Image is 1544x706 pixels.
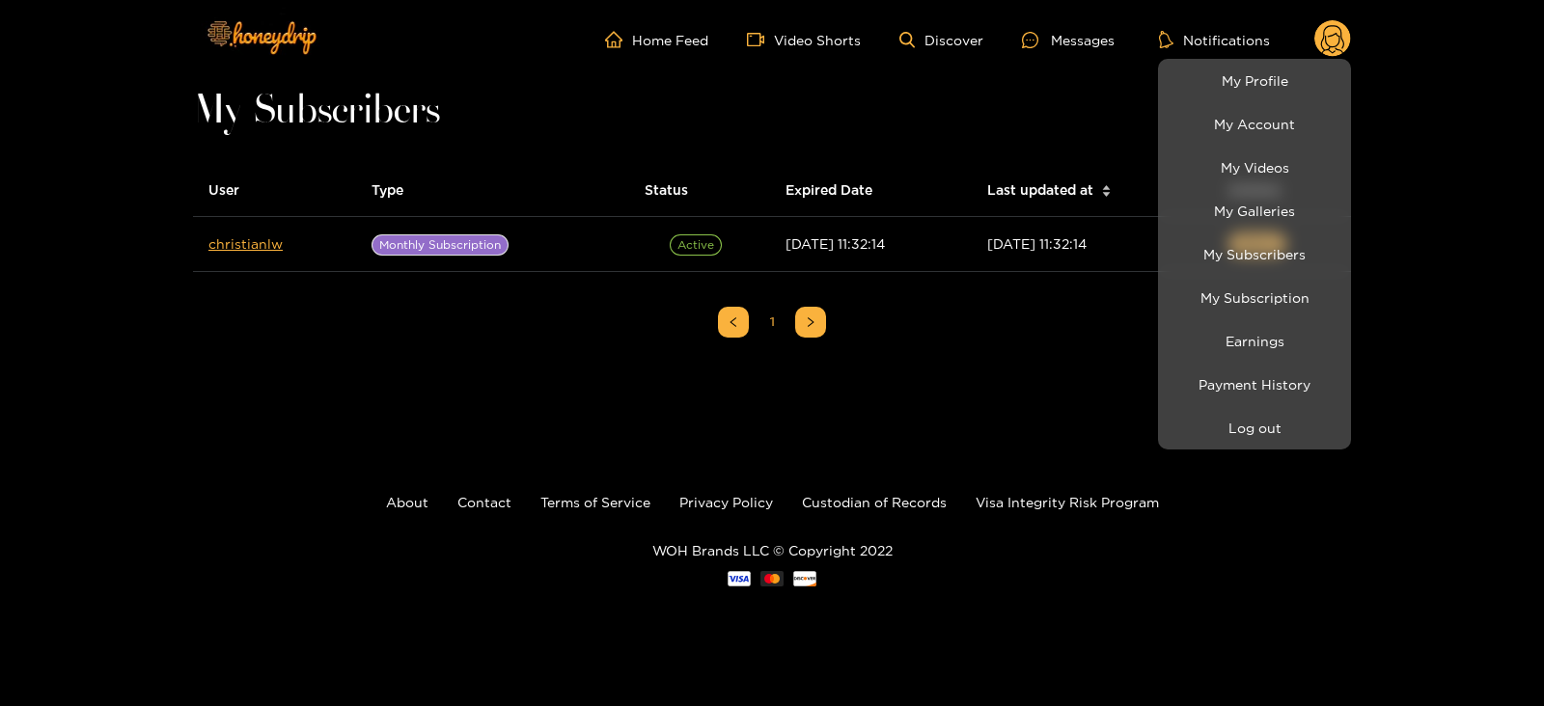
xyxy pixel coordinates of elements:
[1163,367,1346,401] a: Payment History
[1163,194,1346,228] a: My Galleries
[1163,324,1346,358] a: Earnings
[1163,237,1346,271] a: My Subscribers
[1163,107,1346,141] a: My Account
[1163,281,1346,314] a: My Subscription
[1163,64,1346,97] a: My Profile
[1163,411,1346,445] button: Log out
[1163,150,1346,184] a: My Videos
